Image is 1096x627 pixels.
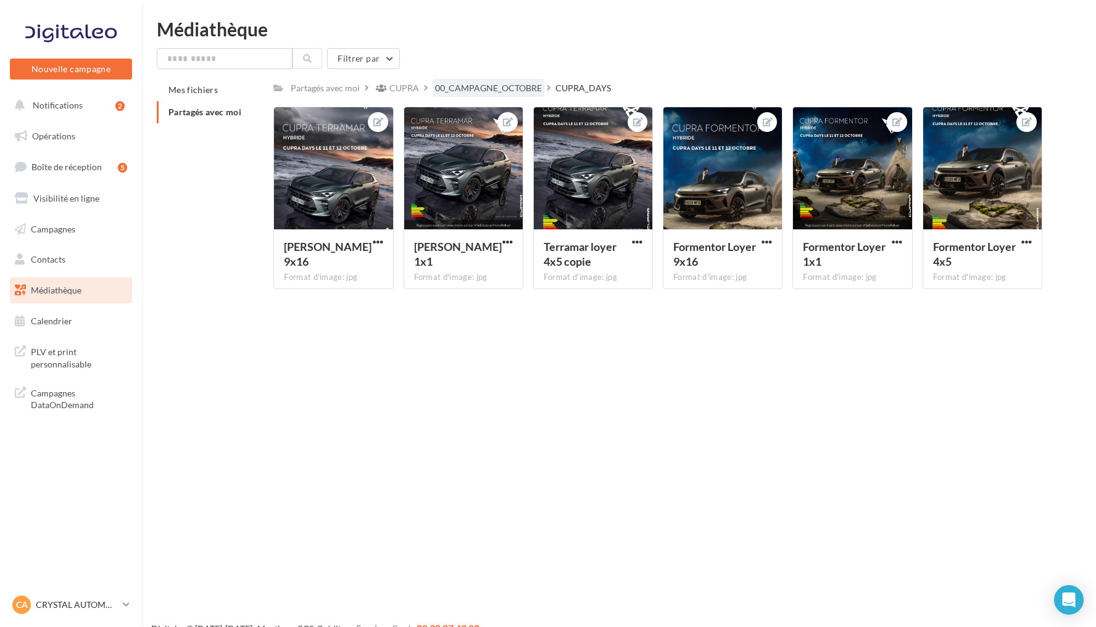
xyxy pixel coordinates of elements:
a: Campagnes [7,216,135,242]
a: Visibilité en ligne [7,186,135,211]
span: Formentor Loyer 4x5 [933,240,1016,268]
span: Campagnes [31,223,75,234]
a: Boîte de réception5 [7,154,135,180]
span: Notifications [33,100,83,110]
div: CUPRA [389,82,419,94]
div: CUPRA_DAYS [555,82,611,94]
div: Partagés avec moi [291,82,360,94]
span: Terramar Loyer 9x16 [284,240,372,268]
span: Médiathèque [31,285,81,295]
button: Filtrer par [327,48,400,69]
span: PLV et print personnalisable [31,343,127,370]
span: Campagnes DataOnDemand [31,385,127,411]
a: CA CRYSTAL AUTOMOBILES [10,593,132,617]
div: Format d'image: jpg [673,272,772,283]
div: Format d'image: jpg [933,272,1032,283]
a: Contacts [7,247,135,273]
span: Mes fichiers [168,84,218,95]
div: Open Intercom Messenger [1054,585,1084,615]
span: Visibilité en ligne [33,193,99,203]
div: 00_CAMPAGNE_OCTOBRE [435,82,542,94]
a: Opérations [7,123,135,149]
span: Terramar Loyer 1x1 [414,240,502,268]
span: Formentor Loyer 9x16 [673,240,756,268]
div: 2 [115,101,125,111]
div: Format d'image: jpg [803,272,902,283]
a: Calendrier [7,308,135,334]
span: Contacts [31,254,65,264]
span: Opérations [32,131,75,141]
div: Médiathèque [157,20,1081,38]
button: Notifications 2 [7,92,130,118]
span: Partagés avec moi [168,107,241,117]
span: Boîte de réception [31,162,102,172]
div: Format d'image: jpg [284,272,383,283]
div: Format d'image: jpg [544,272,642,283]
span: CA [16,599,28,611]
a: Campagnes DataOnDemand [7,380,135,416]
a: PLV et print personnalisable [7,338,135,375]
span: Terramar loyer 4x5 copie [544,240,616,268]
div: 5 [118,163,127,173]
span: Formentor Loyer 1x1 [803,240,886,268]
span: Calendrier [31,316,72,326]
p: CRYSTAL AUTOMOBILES [36,599,118,611]
button: Nouvelle campagne [10,59,132,80]
a: Médiathèque [7,277,135,303]
div: Format d'image: jpg [414,272,513,283]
